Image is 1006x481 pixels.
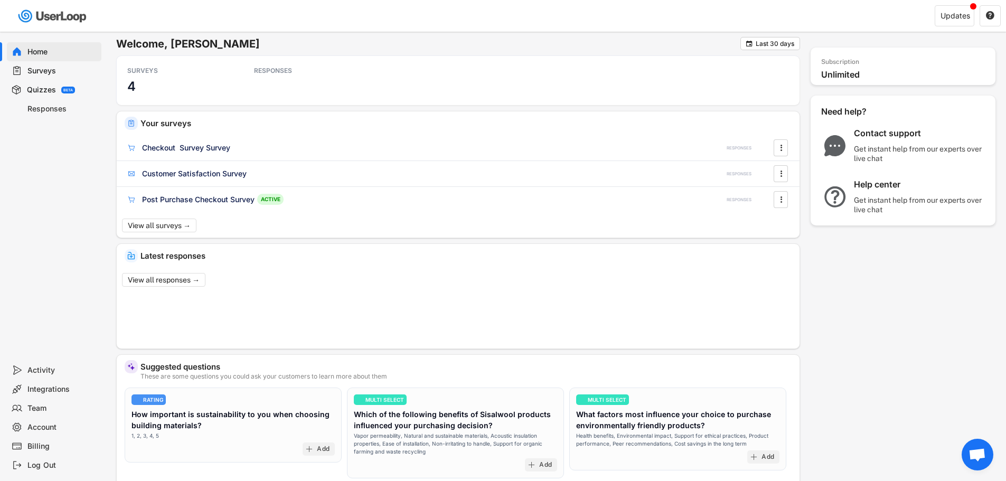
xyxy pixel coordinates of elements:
[780,194,782,205] text: 
[142,168,247,179] div: Customer Satisfaction Survey
[985,11,995,21] button: 
[131,432,159,440] div: 1, 2, 3, 4, 5
[986,11,994,20] text: 
[539,461,552,469] div: Add
[27,422,97,432] div: Account
[821,135,849,156] img: ChatMajor.svg
[761,453,774,461] div: Add
[142,143,230,153] div: Checkout Survey Survey
[27,365,97,375] div: Activity
[776,140,786,156] button: 
[131,409,335,431] div: How important is sustainability to you when choosing building materials?
[576,409,779,431] div: What factors most influence your choice to purchase environmentally friendly products?
[16,5,90,27] img: userloop-logo-01.svg
[127,252,135,260] img: IncomingMajor.svg
[821,186,849,208] img: QuestionMarkInverseMajor.svg
[756,41,794,47] div: Last 30 days
[821,106,895,117] div: Need help?
[579,397,584,402] img: yH5BAEAAAAALAAAAAABAAEAAAIBRAA7
[122,273,205,287] button: View all responses →
[365,397,404,402] div: MULTI SELECT
[588,397,626,402] div: MULTI SELECT
[140,363,792,371] div: Suggested questions
[27,47,97,57] div: Home
[780,142,782,153] text: 
[854,195,986,214] div: Get instant help from our experts over live chat
[727,171,751,177] div: RESPONSES
[116,37,740,51] h6: Welcome, [PERSON_NAME]
[127,67,222,75] div: SURVEYS
[962,439,993,470] div: Open chat
[727,145,751,151] div: RESPONSES
[356,397,362,402] img: yH5BAEAAAAALAAAAAABAAEAAAIBRAA7
[27,441,97,451] div: Billing
[821,58,859,67] div: Subscription
[854,128,986,139] div: Contact support
[127,78,136,95] h3: 4
[27,85,56,95] div: Quizzes
[257,194,284,205] div: ACTIVE
[354,432,557,456] div: Vapor permeability, Natural and sustainable materials, Acoustic insulation properties, Ease of in...
[27,104,97,114] div: Responses
[776,166,786,182] button: 
[27,384,97,394] div: Integrations
[354,409,557,431] div: Which of the following benefits of Sisalwool products influenced your purchasing decision?
[780,168,782,179] text: 
[746,40,753,48] text: 
[142,194,255,205] div: Post Purchase Checkout Survey
[576,432,779,448] div: Health benefits, Environmental impact, Support for ethical practices, Product performance, Peer r...
[317,445,330,454] div: Add
[27,460,97,470] div: Log Out
[143,397,163,402] div: RATING
[27,66,97,76] div: Surveys
[140,119,792,127] div: Your surveys
[27,403,97,413] div: Team
[941,12,970,20] div: Updates
[254,67,349,75] div: RESPONSES
[745,40,753,48] button: 
[776,192,786,208] button: 
[122,219,196,232] button: View all surveys →
[127,363,135,371] img: MagicMajor%20%28Purple%29.svg
[140,373,792,380] div: These are some questions you could ask your customers to learn more about them
[854,179,986,190] div: Help center
[854,144,986,163] div: Get instant help from our experts over live chat
[134,397,139,402] img: yH5BAEAAAAALAAAAAABAAEAAAIBRAA7
[727,197,751,203] div: RESPONSES
[63,88,73,92] div: BETA
[140,252,792,260] div: Latest responses
[821,69,990,80] div: Unlimited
